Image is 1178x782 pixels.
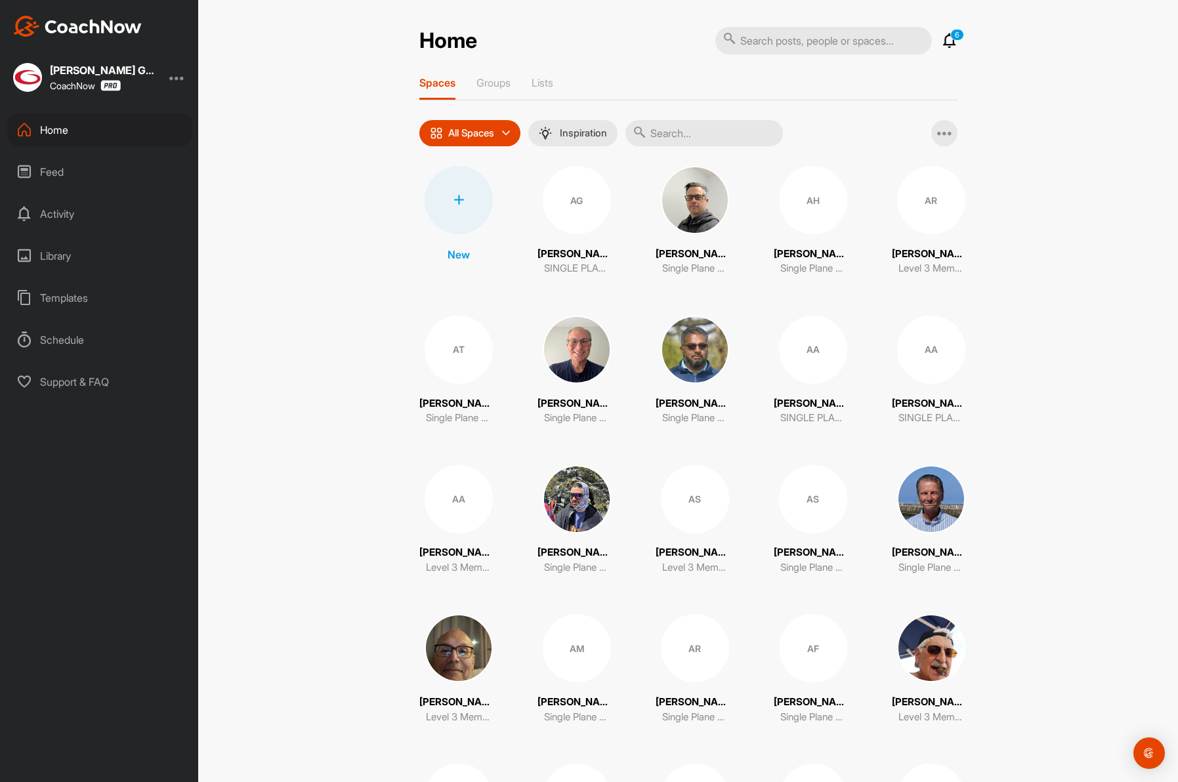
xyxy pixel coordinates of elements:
[656,396,734,411] p: [PERSON_NAME]
[426,560,492,575] p: Level 3 Member
[656,166,734,276] a: [PERSON_NAME]Single Plane Anywhere Student
[780,261,846,276] p: Single Plane Anywhere Student
[656,465,734,575] a: AS[PERSON_NAME]Level 3 Member
[543,316,611,384] img: square_efec7e6156e34b5ec39e051625aea1a9.jpg
[898,411,964,426] p: SINGLE PLANE ANYWHERE STUDENT
[774,465,852,575] a: AS[PERSON_NAME]Single Plane Anywhere Student
[7,281,192,314] div: Templates
[625,120,783,146] input: Search...
[892,247,971,262] p: [PERSON_NAME]
[419,695,498,710] p: [PERSON_NAME]
[426,710,492,725] p: Level 3 Member
[419,316,498,426] a: AT[PERSON_NAME]Single Plane Anywhere Student
[656,247,734,262] p: [PERSON_NAME]
[774,695,852,710] p: [PERSON_NAME]
[448,247,470,262] p: New
[537,247,616,262] p: [PERSON_NAME]
[898,261,964,276] p: Level 3 Member
[780,710,846,725] p: Single Plane Anywhere Student
[892,614,971,724] a: [PERSON_NAME]Level 3 Member
[892,396,971,411] p: [PERSON_NAME]
[7,239,192,272] div: Library
[892,316,971,426] a: AA[PERSON_NAME]SINGLE PLANE ANYWHERE STUDENT
[539,127,552,140] img: menuIcon
[780,411,846,426] p: SINGLE PLANE ANYWHERE STUDENT
[426,411,492,426] p: Single Plane Anywhere Student
[774,166,852,276] a: AH[PERSON_NAME]Single Plane Anywhere Student
[537,465,616,575] a: [PERSON_NAME]Single Plane Anywhere Student
[774,247,852,262] p: [PERSON_NAME]
[532,76,553,89] p: Lists
[7,113,192,146] div: Home
[425,316,493,384] div: AT
[662,411,728,426] p: Single Plane Anywhere Student
[537,695,616,710] p: [PERSON_NAME]
[898,710,964,725] p: Level 3 Member
[662,560,728,575] p: Level 3 Member
[419,396,498,411] p: [PERSON_NAME]
[419,465,498,575] a: AA[PERSON_NAME]Level 3 Member
[537,614,616,724] a: AM[PERSON_NAME]Single Plane Anywhere Student
[892,695,971,710] p: [PERSON_NAME]
[779,316,847,384] div: AA
[543,614,611,682] div: AM
[656,614,734,724] a: AR[PERSON_NAME]Single Plane Anywhere Student
[537,396,616,411] p: [PERSON_NAME]
[774,614,852,724] a: AF[PERSON_NAME]Single Plane Anywhere Student
[897,465,965,533] img: square_3d597a370c4f4f7aca3acdb396721bee.jpg
[419,76,455,89] p: Spaces
[419,614,498,724] a: [PERSON_NAME]Level 3 Member
[537,316,616,426] a: [PERSON_NAME]Single Plane Anywhere
[544,411,610,426] p: Single Plane Anywhere
[544,710,610,725] p: Single Plane Anywhere Student
[50,65,155,75] div: [PERSON_NAME] Golf
[543,166,611,234] div: AG
[448,128,494,138] p: All Spaces
[1133,737,1165,769] div: Open Intercom Messenger
[892,465,971,575] a: [PERSON_NAME]Single Plane Anywhere Student
[7,197,192,230] div: Activity
[662,710,728,725] p: Single Plane Anywhere Student
[897,614,965,682] img: square_f4ce7e6319eea999f57a66a2c5b67f9a.jpg
[7,155,192,188] div: Feed
[544,261,610,276] p: SINGLE PLANE ANYWHERE STUDENT
[774,545,852,560] p: [PERSON_NAME]
[950,29,964,41] p: 6
[7,323,192,356] div: Schedule
[661,614,729,682] div: AR
[419,28,477,54] h2: Home
[13,63,42,92] img: square_0aee7b555779b671652530bccc5f12b4.jpg
[430,127,443,140] img: icon
[50,80,121,91] div: CoachNow
[898,560,964,575] p: Single Plane Anywhere Student
[661,166,729,234] img: square_4b4aa52f72cba88b8b1c1ade3b2ef1d5.jpg
[537,545,616,560] p: [PERSON_NAME]
[656,545,734,560] p: [PERSON_NAME]
[560,128,607,138] p: Inspiration
[779,614,847,682] div: AF
[779,166,847,234] div: AH
[715,27,932,54] input: Search posts, people or spaces...
[661,316,729,384] img: square_a6b4686ee9a08d0db8e7c74ec9c76e01.jpg
[656,316,734,426] a: [PERSON_NAME]Single Plane Anywhere Student
[656,695,734,710] p: [PERSON_NAME]
[897,316,965,384] div: AA
[662,261,728,276] p: Single Plane Anywhere Student
[425,614,493,682] img: square_3548ac1ced6b603261a1c784de2800fa.jpg
[537,166,616,276] a: AG[PERSON_NAME]SINGLE PLANE ANYWHERE STUDENT
[476,76,511,89] p: Groups
[543,465,611,533] img: square_54f5eba2f56610bfb5750943822a7934.jpg
[897,166,965,234] div: AR
[100,80,121,91] img: CoachNow Pro
[774,396,852,411] p: [PERSON_NAME]
[780,560,846,575] p: Single Plane Anywhere Student
[13,16,142,37] img: CoachNow
[544,560,610,575] p: Single Plane Anywhere Student
[419,545,498,560] p: [PERSON_NAME]
[774,316,852,426] a: AA[PERSON_NAME]SINGLE PLANE ANYWHERE STUDENT
[425,465,493,533] div: AA
[892,166,971,276] a: AR[PERSON_NAME]Level 3 Member
[779,465,847,533] div: AS
[7,365,192,398] div: Support & FAQ
[892,545,971,560] p: [PERSON_NAME]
